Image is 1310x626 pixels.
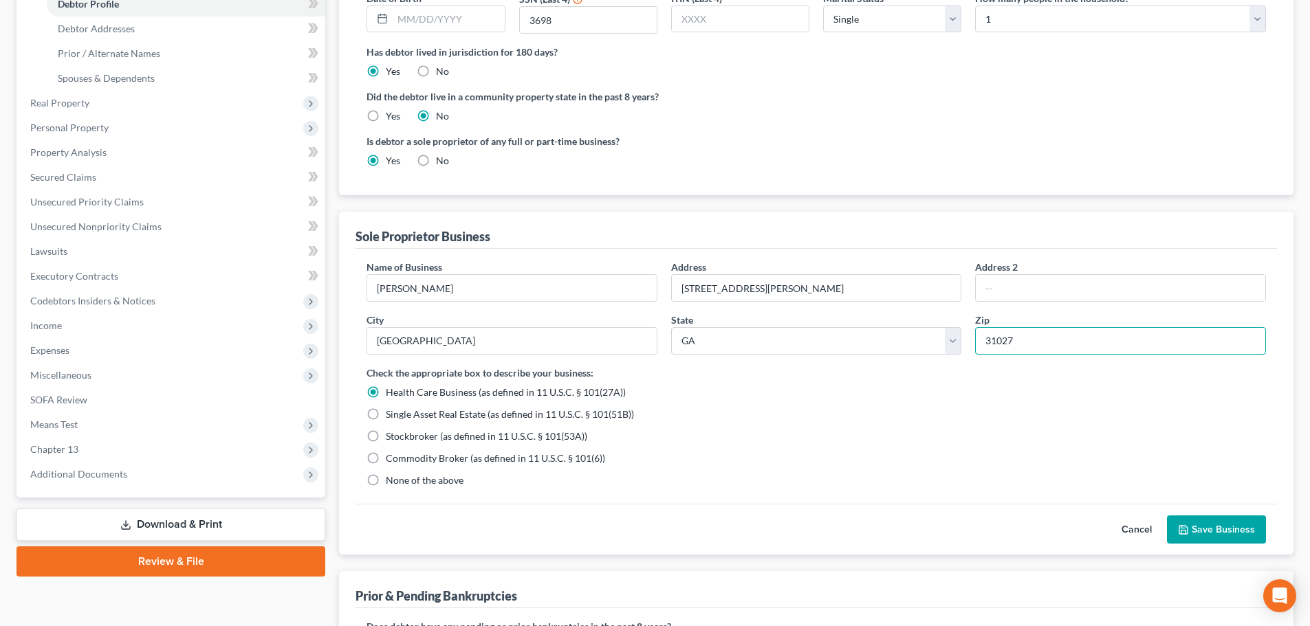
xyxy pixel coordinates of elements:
[30,369,91,381] span: Miscellaneous
[386,109,400,123] label: Yes
[367,328,657,354] input: Enter city..
[436,65,449,78] label: No
[671,313,693,327] label: State
[58,47,160,59] span: Prior / Alternate Names
[386,386,626,398] span: Health Care Business (as defined in 11 U.S.C. § 101(27A))
[367,89,1266,104] label: Did the debtor live in a community property state in the past 8 years?
[30,171,96,183] span: Secured Claims
[30,221,162,232] span: Unsecured Nonpriority Claims
[30,320,62,331] span: Income
[17,508,325,541] a: Download & Print
[58,72,155,84] span: Spouses & Dependents
[1167,515,1266,544] button: Save Business
[19,388,325,412] a: SOFA Review
[19,165,325,190] a: Secured Claims
[47,41,325,66] a: Prior / Alternate Names
[30,468,127,480] span: Additional Documents
[393,6,504,32] input: MM/DD/YYYY
[367,313,384,327] label: City
[386,430,587,442] span: Stockbroker (as defined in 11 U.S.C. § 101(53A))
[672,275,961,301] input: Enter address...
[1106,516,1167,544] button: Cancel
[47,16,325,41] a: Debtor Addresses
[30,245,67,257] span: Lawsuits
[30,122,109,133] span: Personal Property
[367,261,442,273] span: Name of Business
[30,295,155,306] span: Codebtors Insiders & Notices
[672,6,809,32] input: XXXX
[19,140,325,165] a: Property Analysis
[367,275,657,301] input: Enter name...
[386,154,400,168] label: Yes
[386,474,463,486] span: None of the above
[975,260,1018,274] label: Address 2
[436,154,449,168] label: No
[386,408,634,420] span: Single Asset Real Estate (as defined in 11 U.S.C. § 101(51B))
[975,313,990,327] label: Zip
[30,196,144,208] span: Unsecured Priority Claims
[356,588,517,604] div: Prior & Pending Bankruptcies
[30,418,78,430] span: Means Test
[47,66,325,91] a: Spouses & Dependents
[976,275,1265,301] input: --
[30,146,107,158] span: Property Analysis
[1263,579,1296,612] div: Open Intercom Messenger
[19,214,325,239] a: Unsecured Nonpriority Claims
[671,260,706,274] label: Address
[436,109,449,123] label: No
[30,443,78,455] span: Chapter 13
[367,134,809,148] label: Is debtor a sole proprietor of any full or part-time business?
[386,65,400,78] label: Yes
[30,344,69,356] span: Expenses
[367,45,1266,59] label: Has debtor lived in jurisdiction for 180 days?
[356,228,490,245] div: Sole Proprietor Business
[30,97,89,109] span: Real Property
[19,239,325,264] a: Lawsuits
[30,394,87,405] span: SOFA Review
[975,327,1266,355] input: XXXXX
[367,366,593,380] label: Check the appropriate box to describe your business:
[58,23,135,34] span: Debtor Addresses
[386,452,605,464] span: Commodity Broker (as defined in 11 U.S.C. § 101(6))
[19,264,325,289] a: Executory Contracts
[19,190,325,214] a: Unsecured Priority Claims
[520,7,657,33] input: XXXX
[30,270,118,282] span: Executory Contracts
[17,546,325,577] a: Review & File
